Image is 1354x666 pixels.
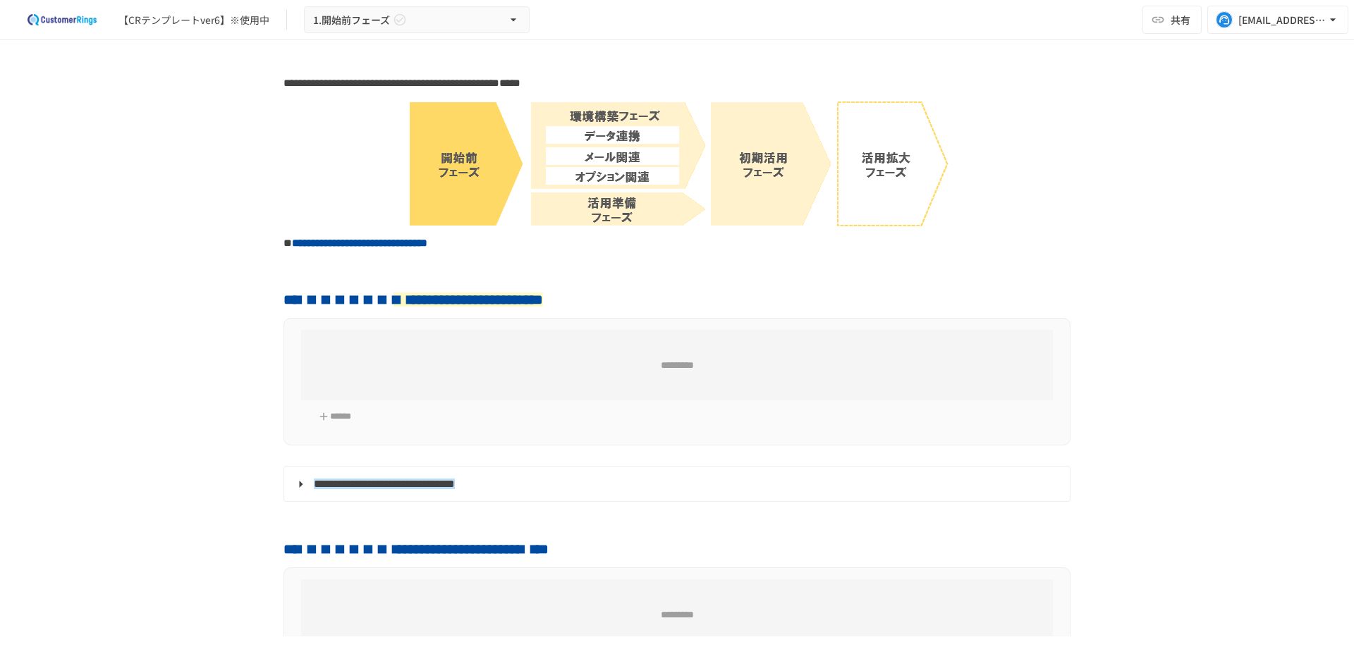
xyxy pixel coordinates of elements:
[1171,12,1190,27] span: 共有
[1142,6,1202,34] button: 共有
[405,99,949,228] img: 6td7lU9b08V9yGstn6fkV2dk7nOiDPZSvsY6AZxWCSz
[1207,6,1348,34] button: [EMAIL_ADDRESS][DOMAIN_NAME]
[313,11,390,29] span: 1.開始前フェーズ
[1238,11,1326,29] div: [EMAIL_ADDRESS][DOMAIN_NAME]
[118,13,269,27] div: 【CRテンプレートver6】※使用中
[304,6,530,34] button: 1.開始前フェーズ
[17,8,107,31] img: 2eEvPB0nRDFhy0583kMjGN2Zv6C2P7ZKCFl8C3CzR0M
